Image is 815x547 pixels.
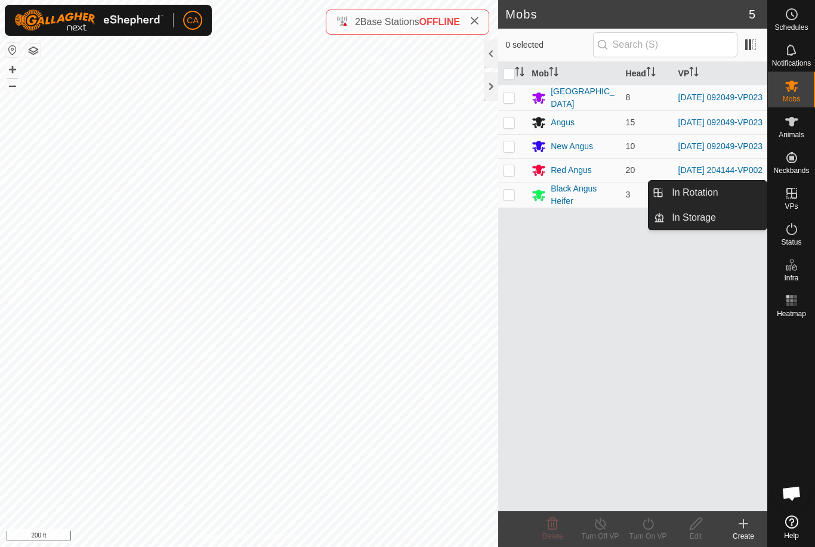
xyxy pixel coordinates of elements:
[626,190,631,199] span: 3
[515,69,524,78] p-sorticon: Activate to sort
[551,183,616,208] div: Black Angus Heifer
[772,60,811,67] span: Notifications
[749,5,755,23] span: 5
[187,14,198,27] span: CA
[665,181,767,205] a: In Rotation
[261,531,296,542] a: Contact Us
[505,7,749,21] h2: Mobs
[576,531,624,542] div: Turn Off VP
[551,116,575,129] div: Angus
[678,92,762,102] a: [DATE] 092049-VP023
[689,69,699,78] p-sorticon: Activate to sort
[551,164,592,177] div: Red Angus
[781,239,801,246] span: Status
[626,165,635,175] span: 20
[5,43,20,57] button: Reset Map
[774,24,808,31] span: Schedules
[672,531,720,542] div: Edit
[777,310,806,317] span: Heatmap
[621,62,674,85] th: Head
[549,69,558,78] p-sorticon: Activate to sort
[5,78,20,92] button: –
[202,531,247,542] a: Privacy Policy
[551,140,593,153] div: New Angus
[626,118,635,127] span: 15
[542,532,563,540] span: Delete
[784,274,798,282] span: Infra
[779,131,804,138] span: Animals
[672,211,716,225] span: In Storage
[672,186,718,200] span: In Rotation
[5,63,20,77] button: +
[593,32,737,57] input: Search (S)
[360,17,419,27] span: Base Stations
[14,10,163,31] img: Gallagher Logo
[665,206,767,230] a: In Storage
[649,181,767,205] li: In Rotation
[626,92,631,102] span: 8
[783,95,800,103] span: Mobs
[774,475,810,511] a: Open chat
[551,85,616,110] div: [GEOGRAPHIC_DATA]
[527,62,620,85] th: Mob
[505,39,592,51] span: 0 selected
[678,141,762,151] a: [DATE] 092049-VP023
[784,532,799,539] span: Help
[678,165,762,175] a: [DATE] 204144-VP002
[624,531,672,542] div: Turn On VP
[674,62,767,85] th: VP
[785,203,798,210] span: VPs
[355,17,360,27] span: 2
[26,44,41,58] button: Map Layers
[768,511,815,544] a: Help
[419,17,460,27] span: OFFLINE
[720,531,767,542] div: Create
[626,141,635,151] span: 10
[678,118,762,127] a: [DATE] 092049-VP023
[773,167,809,174] span: Neckbands
[649,206,767,230] li: In Storage
[646,69,656,78] p-sorticon: Activate to sort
